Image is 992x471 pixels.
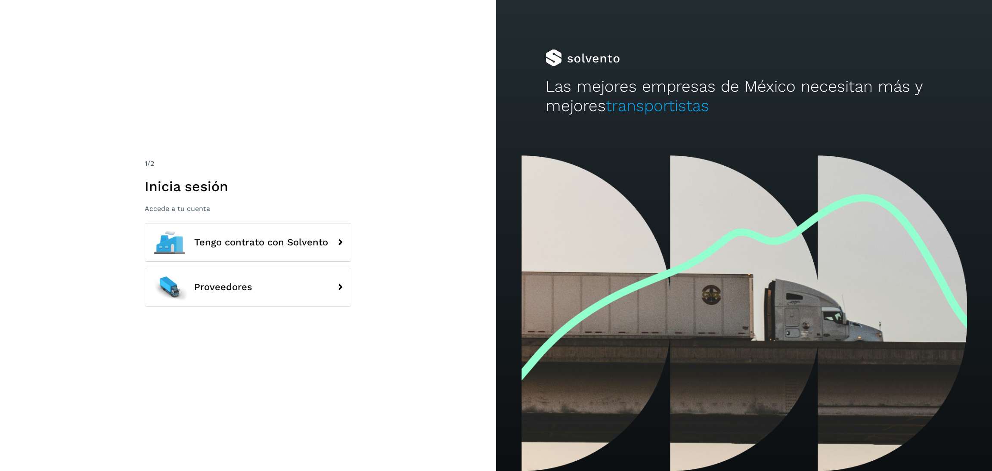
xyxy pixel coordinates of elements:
[194,237,328,248] span: Tengo contrato con Solvento
[145,268,351,307] button: Proveedores
[145,205,351,213] p: Accede a tu cuenta
[145,159,147,167] span: 1
[145,178,351,195] h1: Inicia sesión
[145,158,351,169] div: /2
[145,223,351,262] button: Tengo contrato con Solvento
[194,282,252,292] span: Proveedores
[606,96,709,115] span: transportistas
[546,77,942,115] h2: Las mejores empresas de México necesitan más y mejores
